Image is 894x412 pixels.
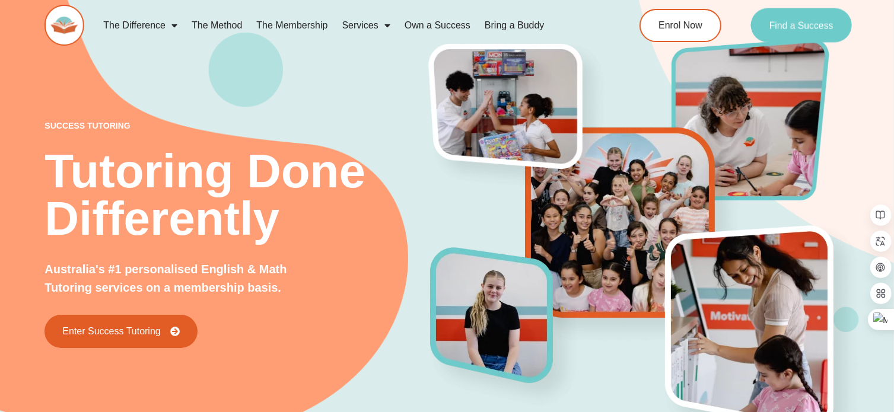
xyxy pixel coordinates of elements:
[751,8,852,43] a: Find a Success
[184,12,249,39] a: The Method
[44,148,431,242] h2: Tutoring Done Differently
[769,21,833,30] span: Find a Success
[691,279,894,412] iframe: Chat Widget
[335,12,397,39] a: Services
[96,12,184,39] a: The Difference
[96,12,593,39] nav: Menu
[691,279,894,412] div: 채팅 위젯
[44,315,197,348] a: Enter Success Tutoring
[44,260,326,297] p: Australia's #1 personalised English & Math Tutoring services on a membership basis.
[44,122,431,130] p: success tutoring
[658,21,702,30] span: Enrol Now
[62,327,160,336] span: Enter Success Tutoring
[640,9,721,42] a: Enrol Now
[249,12,335,39] a: The Membership
[478,12,552,39] a: Bring a Buddy
[397,12,478,39] a: Own a Success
